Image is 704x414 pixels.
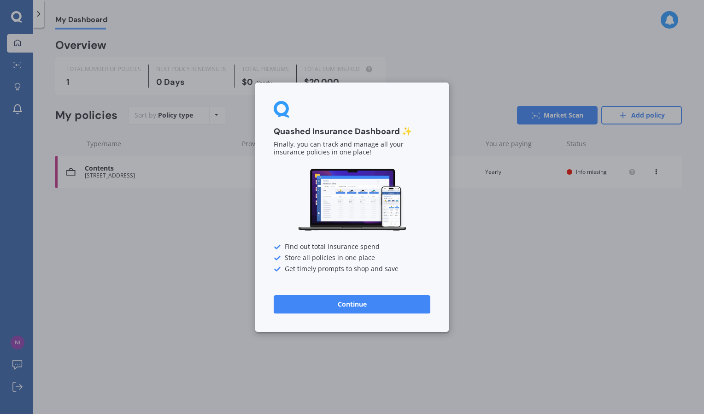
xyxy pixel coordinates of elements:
[274,126,430,137] h3: Quashed Insurance Dashboard ✨
[274,141,430,156] p: Finally, you can track and manage all your insurance policies in one place!
[274,265,430,272] div: Get timely prompts to shop and save
[274,295,430,313] button: Continue
[274,254,430,261] div: Store all policies in one place
[274,243,430,250] div: Find out total insurance spend
[297,167,407,232] img: Dashboard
